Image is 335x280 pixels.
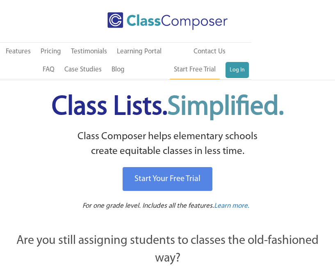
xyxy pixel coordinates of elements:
[123,167,212,191] a: Start Your Free Trial
[107,12,228,30] img: Class Composer
[8,129,327,159] p: Class Composer helps elementary schools create equitable classes in less time.
[214,201,249,211] a: Learn more.
[170,61,220,79] a: Start Free Trial
[189,43,230,61] a: Contact Us
[167,94,284,121] span: Simplified.
[36,43,65,61] a: Pricing
[107,61,129,79] a: Blog
[82,202,214,209] span: For one grade level. Includes all the features.
[16,232,319,268] p: Are you still assigning students to classes the old-fashioned way?
[168,43,251,79] nav: Header Menu
[134,175,201,183] span: Start Your Free Trial
[214,202,249,209] span: Learn more.
[67,43,111,61] a: Testimonials
[52,94,284,121] span: Class Lists.
[113,43,166,61] a: Learning Portal
[39,61,59,79] a: FAQ
[226,62,249,78] a: Log In
[60,61,106,79] a: Case Studies
[2,43,35,61] a: Features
